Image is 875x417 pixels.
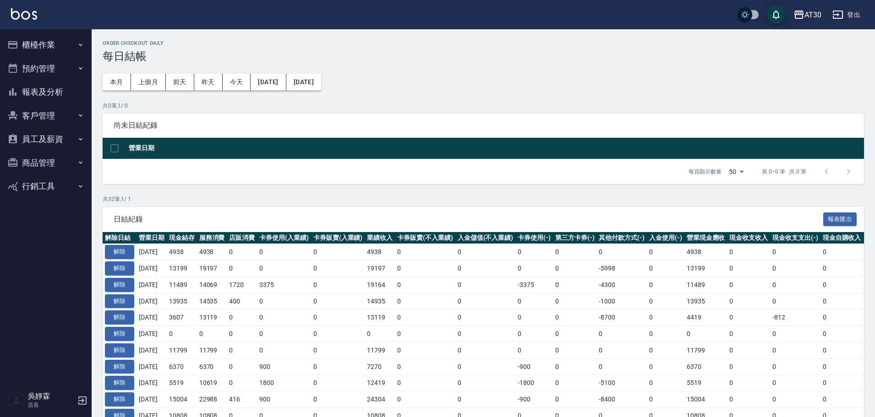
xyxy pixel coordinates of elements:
[227,358,257,375] td: 0
[365,375,395,391] td: 12419
[767,5,785,24] button: save
[197,293,227,309] td: 14535
[166,74,194,91] button: 前天
[197,342,227,358] td: 11799
[105,278,134,292] button: 解除
[137,326,167,342] td: [DATE]
[515,326,553,342] td: 0
[762,168,806,176] p: 第 0–0 筆 共 0 筆
[167,342,197,358] td: 11799
[647,232,684,244] th: 入金使用(-)
[395,244,455,260] td: 0
[515,293,553,309] td: 0
[227,293,257,309] td: 400
[167,375,197,391] td: 5519
[596,276,647,293] td: -4300
[103,232,137,244] th: 解除日結
[197,276,227,293] td: 14069
[137,293,167,309] td: [DATE]
[804,9,821,21] div: AT30
[137,375,167,391] td: [DATE]
[395,391,455,408] td: 0
[251,74,286,91] button: [DATE]
[227,309,257,326] td: 0
[4,104,88,128] button: 客戶管理
[365,326,395,342] td: 0
[596,342,647,358] td: 0
[770,276,820,293] td: 0
[194,74,223,91] button: 昨天
[227,232,257,244] th: 店販消費
[257,260,311,277] td: 0
[820,244,864,260] td: 0
[257,232,311,244] th: 卡券使用(入業績)
[553,375,597,391] td: 0
[257,326,311,342] td: 0
[286,74,321,91] button: [DATE]
[395,276,455,293] td: 0
[820,326,864,342] td: 0
[455,293,516,309] td: 0
[553,293,597,309] td: 0
[823,212,857,227] button: 報表匯出
[515,232,553,244] th: 卡券使用(-)
[311,276,365,293] td: 0
[770,293,820,309] td: 0
[770,391,820,408] td: 0
[197,391,227,408] td: 22988
[684,358,727,375] td: 6370
[167,244,197,260] td: 4938
[4,127,88,151] button: 員工及薪資
[257,276,311,293] td: 3375
[596,375,647,391] td: -5100
[647,293,684,309] td: 0
[455,391,516,408] td: 0
[311,309,365,326] td: 0
[684,391,727,408] td: 15004
[820,260,864,277] td: 0
[227,375,257,391] td: 0
[647,342,684,358] td: 0
[647,391,684,408] td: 0
[227,391,257,408] td: 416
[365,391,395,408] td: 24304
[647,326,684,342] td: 0
[596,358,647,375] td: 0
[257,309,311,326] td: 0
[455,260,516,277] td: 0
[167,326,197,342] td: 0
[770,342,820,358] td: 0
[684,293,727,309] td: 13935
[596,309,647,326] td: -8700
[126,138,864,159] th: 營業日期
[647,358,684,375] td: 0
[727,309,770,326] td: 0
[28,392,75,401] h5: 吳靜霖
[395,293,455,309] td: 0
[553,276,597,293] td: 0
[197,260,227,277] td: 19197
[365,309,395,326] td: 13119
[365,358,395,375] td: 7270
[770,260,820,277] td: 0
[684,342,727,358] td: 11799
[365,244,395,260] td: 4938
[515,358,553,375] td: -900
[820,309,864,326] td: 0
[311,375,365,391] td: 0
[684,232,727,244] th: 營業現金應收
[684,260,727,277] td: 13199
[515,391,553,408] td: -900
[455,276,516,293] td: 0
[553,342,597,358] td: 0
[820,293,864,309] td: 0
[257,244,311,260] td: 0
[137,309,167,326] td: [DATE]
[105,261,134,276] button: 解除
[395,342,455,358] td: 0
[820,276,864,293] td: 0
[197,244,227,260] td: 4938
[647,309,684,326] td: 0
[227,326,257,342] td: 0
[7,391,26,410] img: Person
